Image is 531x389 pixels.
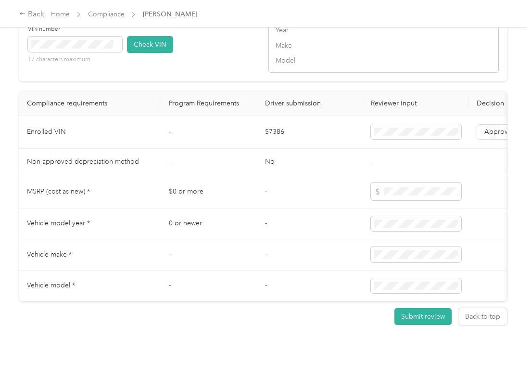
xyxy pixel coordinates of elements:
[28,25,122,34] label: VIN number
[19,9,44,20] div: Back
[127,36,173,53] button: Check VIN
[257,91,363,116] th: Driver submission
[458,308,507,325] button: Back to top
[276,25,492,35] span: Year
[257,208,363,240] td: -
[19,116,161,149] td: Enrolled VIN
[27,219,90,227] span: Vehicle model year *
[276,40,492,51] span: Make
[19,149,161,175] td: Non-approved depreciation method
[161,239,257,271] td: -
[19,91,161,116] th: Compliance requirements
[477,335,531,389] iframe: Everlance-gr Chat Button Frame
[276,55,492,65] span: Model
[363,91,469,116] th: Reviewer input
[161,271,257,302] td: -
[143,9,197,19] span: [PERSON_NAME]
[19,239,161,271] td: Vehicle make *
[51,10,70,18] a: Home
[19,175,161,208] td: MSRP (cost as new) *
[28,55,122,64] p: 17 characters maximum
[161,116,257,149] td: -
[257,271,363,302] td: -
[371,157,373,166] span: -
[257,239,363,271] td: -
[19,271,161,302] td: Vehicle model *
[161,208,257,240] td: 0 or newer
[27,157,139,166] span: Non-approved depreciation method
[27,250,72,259] span: Vehicle make *
[257,175,363,208] td: -
[27,187,90,195] span: MSRP (cost as new) *
[19,208,161,240] td: Vehicle model year *
[161,175,257,208] td: $0 or more
[161,149,257,175] td: -
[257,149,363,175] td: No
[27,281,75,289] span: Vehicle model *
[484,128,512,136] span: Approve
[394,308,452,325] button: Submit review
[257,116,363,149] td: 57386
[27,128,66,136] span: Enrolled VIN
[88,10,125,18] a: Compliance
[161,91,257,116] th: Program Requirements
